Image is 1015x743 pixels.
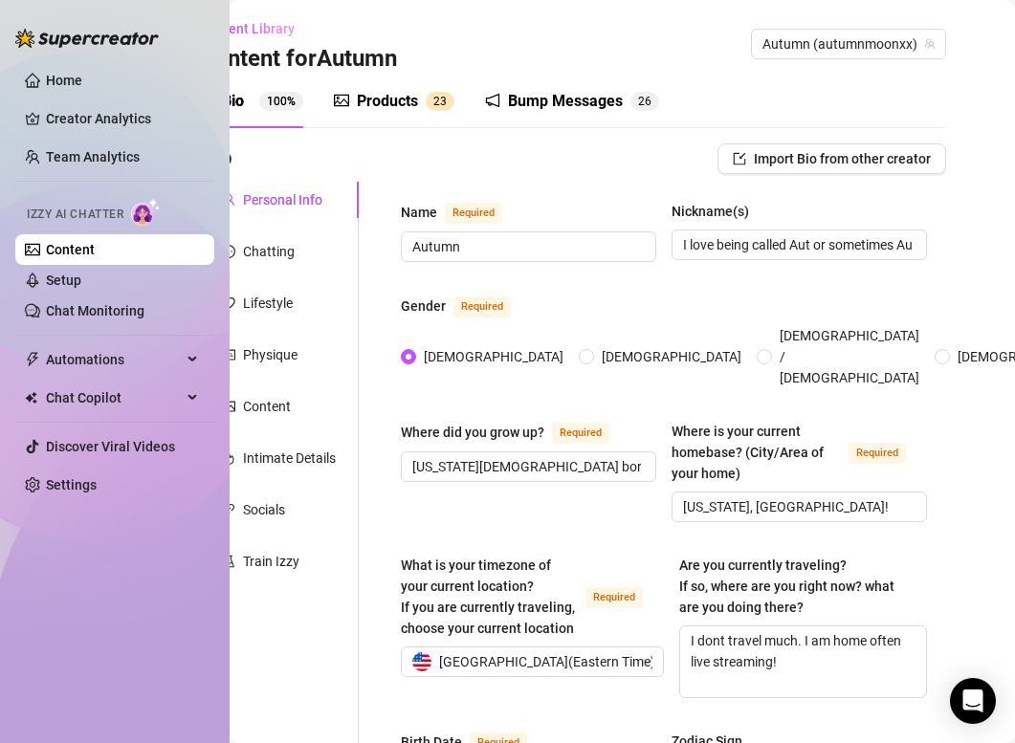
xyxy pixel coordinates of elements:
[950,678,996,724] div: Open Intercom Messenger
[453,296,511,317] span: Required
[762,30,935,58] span: Autumn (autumnmoonxx)
[46,149,140,164] a: Team Analytics
[401,421,630,444] label: Where did you grow up?
[27,206,123,224] span: Izzy AI Chatter
[243,396,291,417] div: Content
[552,423,609,444] span: Required
[243,241,295,262] div: Chatting
[131,198,161,226] img: AI Chatter
[243,189,322,210] div: Personal Info
[401,557,575,636] span: What is your timezone of your current location? If you are currently traveling, choose your curre...
[412,652,431,671] img: us
[243,344,298,365] div: Physique
[46,73,82,88] a: Home
[638,95,645,108] span: 2
[445,203,502,224] span: Required
[679,557,894,615] span: Are you currently traveling? If so, where are you right now? what are you doing there?
[243,448,336,469] div: Intimate Details
[440,95,447,108] span: 3
[15,29,159,48] img: logo-BBDzfeDw.svg
[645,95,651,108] span: 6
[222,90,244,113] div: Bio
[733,152,746,165] span: import
[594,346,749,367] span: [DEMOGRAPHIC_DATA]
[672,201,762,222] label: Nickname(s)
[401,202,437,223] div: Name
[672,201,749,222] div: Nickname(s)
[46,242,95,257] a: Content
[46,273,81,288] a: Setup
[412,236,641,257] input: Name
[199,44,397,75] h3: Content for Autumn
[672,421,841,484] div: Where is your current homebase? (City/Area of your home)
[924,38,936,50] span: team
[25,391,37,404] img: Chat Copilot
[433,95,440,108] span: 2
[717,143,946,174] button: Import Bio from other creator
[585,587,643,608] span: Required
[401,422,544,443] div: Where did you grow up?
[683,496,912,517] input: Where is your current homebase? (City/Area of your home)
[849,443,906,464] span: Required
[46,303,144,318] a: Chat Monitoring
[25,352,40,367] span: thunderbolt
[508,90,623,113] div: Bump Messages
[754,151,931,166] span: Import Bio from other creator
[401,201,523,224] label: Name
[412,456,641,477] input: Where did you grow up?
[243,551,299,572] div: Train Izzy
[630,92,659,111] sup: 26
[485,93,500,108] span: notification
[259,92,303,111] sup: 100%
[683,234,912,255] input: Nickname(s)
[401,295,446,317] div: Gender
[46,382,182,413] span: Chat Copilot
[672,421,927,484] label: Where is your current homebase? (City/Area of your home)
[772,325,927,388] span: [DEMOGRAPHIC_DATA] / [DEMOGRAPHIC_DATA]
[401,295,532,317] label: Gender
[416,346,571,367] span: [DEMOGRAPHIC_DATA]
[46,439,175,454] a: Discover Viral Videos
[46,477,97,492] a: Settings
[46,344,182,375] span: Automations
[243,499,285,520] div: Socials
[680,626,926,697] textarea: I dont travel much. I am home often live streaming!
[199,13,310,44] button: Content Library
[426,92,454,111] sup: 23
[439,647,655,676] span: [GEOGRAPHIC_DATA] ( Eastern Time )
[243,293,293,314] div: Lifestyle
[334,93,349,108] span: picture
[200,21,295,36] span: Content Library
[357,90,418,113] div: Products
[46,103,199,134] a: Creator Analytics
